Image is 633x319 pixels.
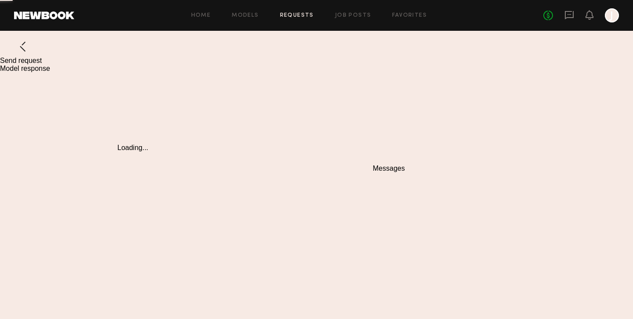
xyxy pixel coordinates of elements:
div: Messages [373,165,516,172]
a: Requests [280,13,314,18]
a: Favorites [392,13,427,18]
a: Job Posts [335,13,371,18]
a: Models [232,13,258,18]
div: Loading... [117,144,352,152]
a: Home [191,13,211,18]
a: J [605,8,619,22]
